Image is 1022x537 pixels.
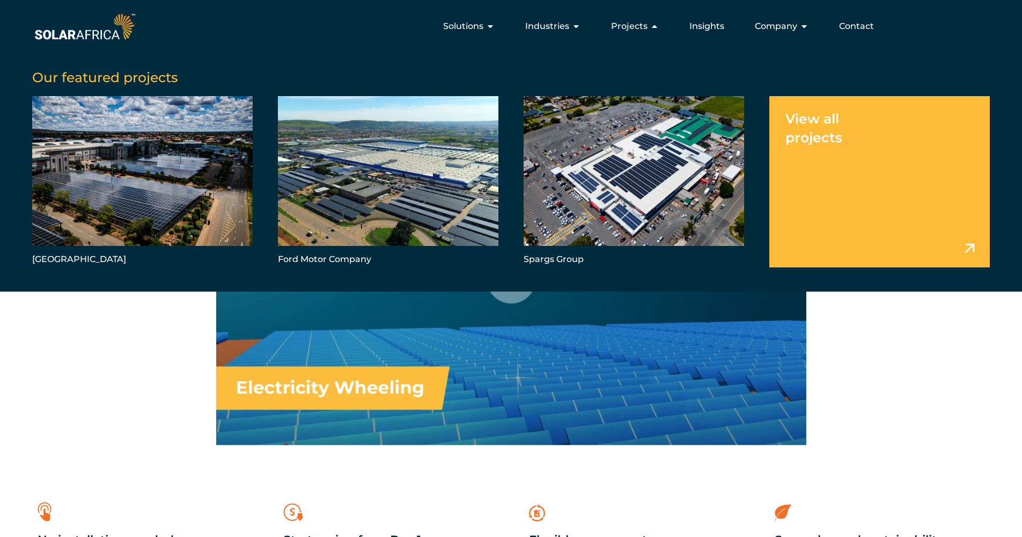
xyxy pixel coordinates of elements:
h5: Our featured projects [32,69,990,85]
span: Company [755,20,797,33]
a: Insights [689,20,724,33]
a: View all projects [769,96,990,267]
div: Menu Toggle [137,16,883,37]
a: [GEOGRAPHIC_DATA] [32,96,253,267]
span: Solutions [443,20,483,33]
nav: Menu [137,16,883,37]
span: Projects [611,20,648,33]
span: Industries [525,20,569,33]
a: Contact [839,20,874,33]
